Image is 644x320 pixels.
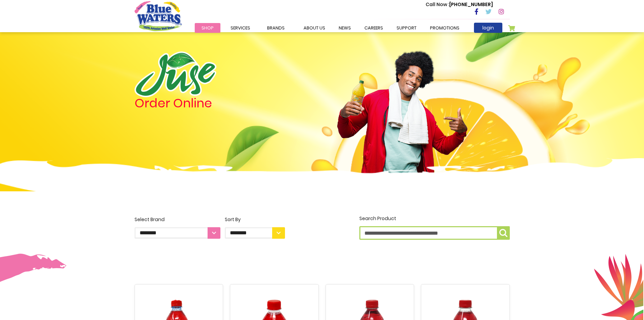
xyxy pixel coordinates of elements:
[497,226,510,240] button: Search Product
[390,23,423,33] a: support
[135,97,285,109] h4: Order Online
[359,226,510,240] input: Search Product
[135,51,216,97] img: logo
[426,1,449,8] span: Call Now :
[426,1,493,8] p: [PHONE_NUMBER]
[359,215,510,240] label: Search Product
[135,227,220,239] select: Select Brand
[423,23,466,33] a: Promotions
[267,25,285,31] span: Brands
[225,216,285,223] div: Sort By
[499,229,507,237] img: search-icon.png
[201,25,214,31] span: Shop
[336,39,468,184] img: man.png
[135,1,182,31] a: store logo
[135,216,220,239] label: Select Brand
[297,23,332,33] a: about us
[358,23,390,33] a: careers
[225,227,285,239] select: Sort By
[231,25,250,31] span: Services
[332,23,358,33] a: News
[474,23,502,33] a: login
